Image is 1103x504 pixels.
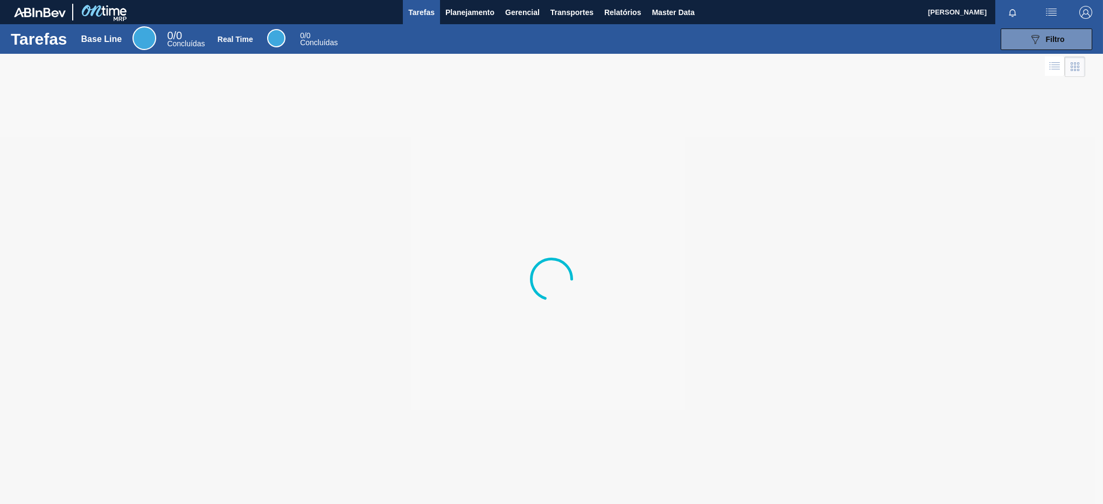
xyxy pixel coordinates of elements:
img: Logout [1079,6,1092,19]
div: Base Line [132,26,156,50]
button: Filtro [1001,29,1092,50]
h1: Tarefas [11,33,67,45]
span: Relatórios [604,6,641,19]
span: Gerencial [505,6,540,19]
div: Base Line [81,34,122,44]
span: / 0 [300,31,310,40]
span: / 0 [167,30,182,41]
div: Real Time [300,32,338,46]
div: Real Time [267,29,285,47]
span: Tarefas [408,6,435,19]
img: TNhmsLtSVTkK8tSr43FrP2fwEKptu5GPRR3wAAAABJRU5ErkJggg== [14,8,66,17]
div: Base Line [167,31,205,47]
span: Planejamento [445,6,494,19]
span: Filtro [1046,35,1065,44]
button: Notificações [995,5,1030,20]
span: Transportes [550,6,594,19]
span: 0 [167,30,173,41]
span: Concluídas [300,38,338,47]
span: Concluídas [167,39,205,48]
span: Master Data [652,6,694,19]
span: 0 [300,31,304,40]
img: userActions [1045,6,1058,19]
div: Real Time [218,35,253,44]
